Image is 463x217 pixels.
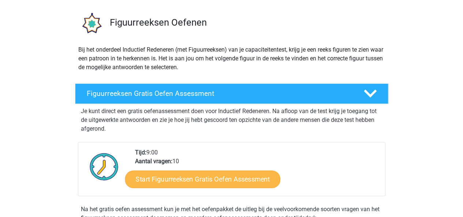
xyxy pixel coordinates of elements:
p: Bij het onderdeel Inductief Redeneren (met Figuurreeksen) van je capaciteitentest, krijg je een r... [78,45,385,72]
p: Je kunt direct een gratis oefenassessment doen voor Inductief Redeneren. Na afloop van de test kr... [81,107,382,133]
h3: Figuurreeksen Oefenen [110,17,382,28]
b: Tijd: [135,149,146,156]
h4: Figuurreeksen Gratis Oefen Assessment [87,89,352,98]
div: 9:00 10 [130,148,385,196]
a: Start Figuurreeksen Gratis Oefen Assessment [125,170,280,188]
img: figuurreeksen [75,8,107,39]
img: Klok [86,148,123,185]
b: Aantal vragen: [135,158,172,165]
a: Figuurreeksen Gratis Oefen Assessment [72,83,391,104]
